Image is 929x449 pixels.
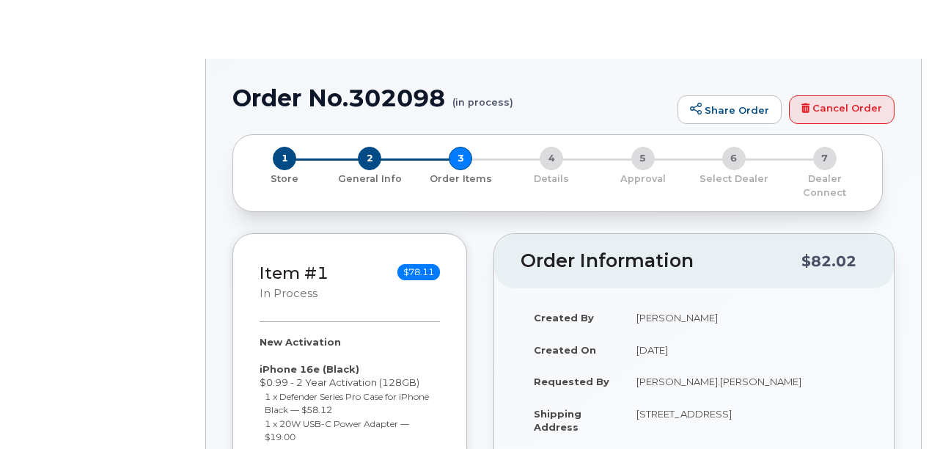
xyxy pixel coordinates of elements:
small: in process [260,287,317,300]
span: 2 [358,147,381,170]
strong: Created On [534,344,596,356]
strong: New Activation [260,336,341,348]
p: General Info [330,172,409,186]
p: Store [251,172,318,186]
h2: Order Information [521,251,801,271]
span: $78.11 [397,264,440,280]
div: $82.02 [801,247,856,275]
small: 1 x 20W USB-C Power Adapter — $19.00 [265,418,409,443]
strong: Created By [534,312,594,324]
td: [DATE] [623,334,867,366]
small: (in process) [452,85,513,108]
a: 2 General Info [324,170,415,186]
a: Item #1 [260,263,328,283]
strong: iPhone 16e (Black) [260,363,359,375]
strong: Requested By [534,376,609,387]
span: 1 [273,147,296,170]
a: Share Order [678,95,782,125]
td: [STREET_ADDRESS] [623,398,867,443]
a: 1 Store [245,170,324,186]
td: [PERSON_NAME].[PERSON_NAME] [623,365,867,398]
h1: Order No.302098 [232,85,670,111]
a: Cancel Order [789,95,895,125]
strong: Shipping Address [534,408,581,434]
td: [PERSON_NAME] [623,302,867,334]
small: 1 x Defender Series Pro Case for iPhone Black — $58.12 [265,391,429,416]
